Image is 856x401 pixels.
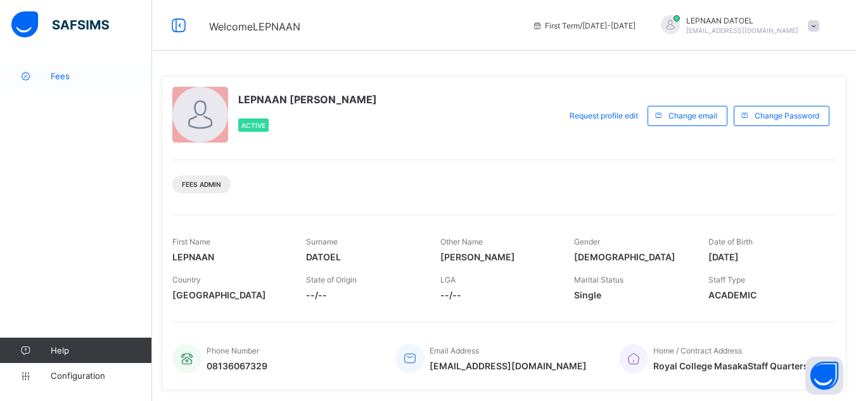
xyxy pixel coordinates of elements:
[532,21,636,30] span: session/term information
[805,357,843,395] button: Open asap
[574,275,623,284] span: Marital Status
[440,290,555,300] span: --/--
[209,20,300,33] span: Welcome LEPNAAN
[51,71,152,81] span: Fees
[574,251,689,262] span: [DEMOGRAPHIC_DATA]
[570,111,638,120] span: Request profile edit
[440,237,483,246] span: Other Name
[653,360,808,371] span: Royal College MasakaStaff Quarters
[686,27,798,34] span: [EMAIL_ADDRESS][DOMAIN_NAME]
[241,122,265,129] span: Active
[430,360,587,371] span: [EMAIL_ADDRESS][DOMAIN_NAME]
[440,275,456,284] span: LGA
[653,346,742,355] span: Home / Contract Address
[306,251,421,262] span: DATOEL
[306,290,421,300] span: --/--
[11,11,109,38] img: safsims
[440,251,555,262] span: [PERSON_NAME]
[306,275,357,284] span: State of Origin
[708,290,823,300] span: ACADEMIC
[708,251,823,262] span: [DATE]
[574,237,600,246] span: Gender
[648,15,826,36] div: LEPNAANDATOEL
[668,111,717,120] span: Change email
[708,237,753,246] span: Date of Birth
[172,275,201,284] span: Country
[306,237,338,246] span: Surname
[238,93,377,106] span: LEPNAAN [PERSON_NAME]
[755,111,819,120] span: Change Password
[172,237,210,246] span: First Name
[430,346,479,355] span: Email Address
[51,371,151,381] span: Configuration
[708,275,745,284] span: Staff Type
[182,181,221,188] span: Fees Admin
[172,290,287,300] span: [GEOGRAPHIC_DATA]
[686,16,798,25] span: LEPNAAN DATOEL
[172,251,287,262] span: LEPNAAN
[207,346,259,355] span: Phone Number
[574,290,689,300] span: Single
[207,360,267,371] span: 08136067329
[51,345,151,355] span: Help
